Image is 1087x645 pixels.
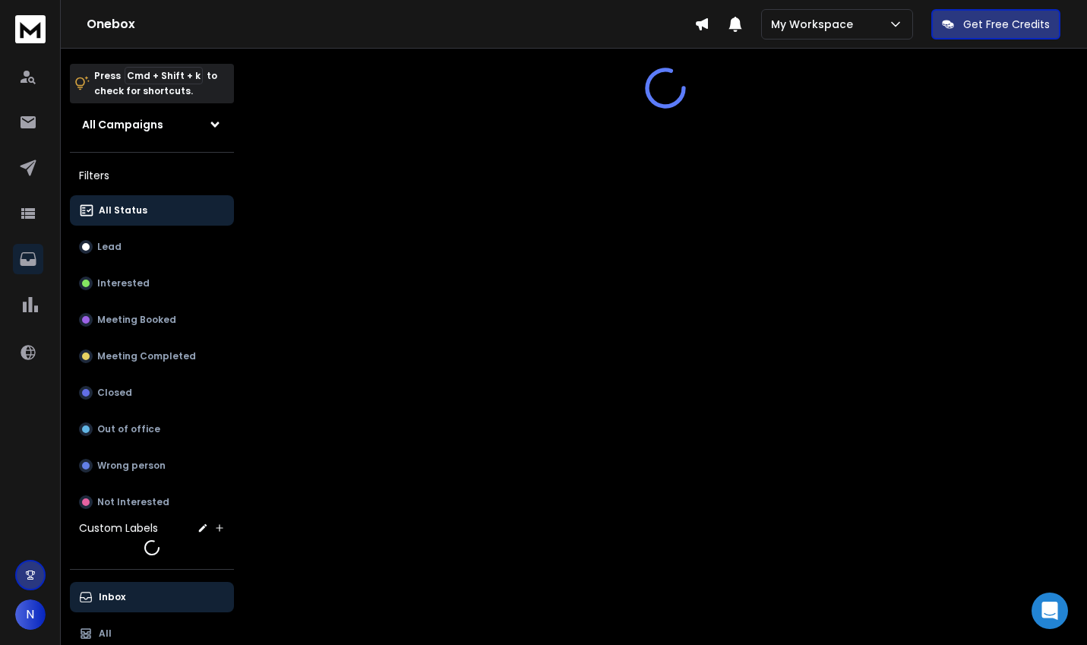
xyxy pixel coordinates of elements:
p: Meeting Completed [97,350,196,362]
p: Lead [97,241,122,253]
h1: Onebox [87,15,694,33]
button: Not Interested [70,487,234,517]
button: Closed [70,378,234,408]
span: Cmd + Shift + k [125,67,203,84]
img: logo [15,15,46,43]
button: Wrong person [70,451,234,481]
button: Inbox [70,582,234,612]
h3: Custom Labels [79,520,158,536]
button: Out of office [70,414,234,444]
button: N [15,599,46,630]
p: Closed [97,387,132,399]
p: My Workspace [771,17,859,32]
button: Meeting Booked [70,305,234,335]
p: Get Free Credits [963,17,1050,32]
div: Open Intercom Messenger [1032,593,1068,629]
p: Inbox [99,591,125,603]
p: Out of office [97,423,160,435]
button: All Status [70,195,234,226]
h3: Filters [70,165,234,186]
h1: All Campaigns [82,117,163,132]
p: Not Interested [97,496,169,508]
p: All [99,628,112,640]
button: Meeting Completed [70,341,234,372]
p: All Status [99,204,147,217]
button: All Campaigns [70,109,234,140]
p: Interested [97,277,150,289]
p: Wrong person [97,460,166,472]
p: Meeting Booked [97,314,176,326]
button: Lead [70,232,234,262]
button: Get Free Credits [931,9,1060,40]
p: Press to check for shortcuts. [94,68,217,99]
button: Interested [70,268,234,299]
